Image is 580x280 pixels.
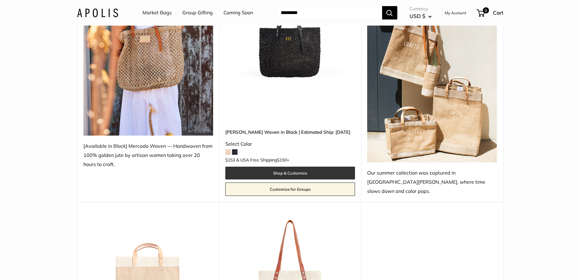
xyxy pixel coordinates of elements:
div: [Available in Black] Mercado Woven — Handwoven from 100% golden jute by artisan women taking over... [83,142,213,169]
span: $150 [277,157,287,163]
a: 0 Cart [477,8,503,18]
input: Search... [276,6,382,19]
a: My Account [445,9,466,16]
span: Currency [410,5,432,13]
div: Our summer collection was captured in [GEOGRAPHIC_DATA][PERSON_NAME], where time slows down and c... [367,168,497,196]
a: Market Bags [142,8,172,17]
img: Apolis [77,8,118,17]
span: USD $ [410,13,425,19]
a: [PERSON_NAME] Woven in Black | Estimated Ship: [DATE] [225,129,355,136]
button: USD $ [410,11,432,21]
a: Group Gifting [182,8,213,17]
span: Cart [493,9,503,16]
span: 0 [483,7,489,13]
span: & USA Free Shipping + [236,158,289,162]
button: Search [382,6,397,19]
span: $153 [225,157,235,163]
a: Coming Soon [223,8,253,17]
a: Customize for Groups [225,183,355,196]
a: Shop & Customize [225,167,355,179]
div: Select Color [225,140,355,149]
